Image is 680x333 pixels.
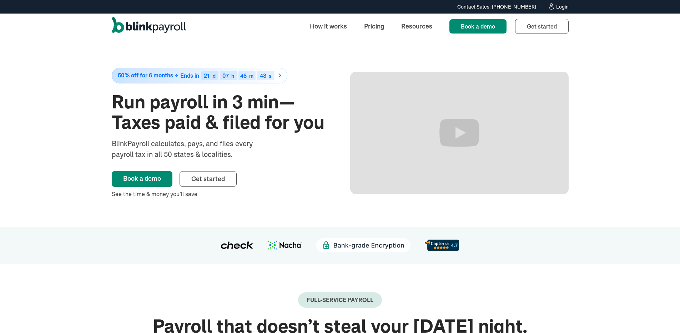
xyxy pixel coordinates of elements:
[231,73,234,78] div: h
[180,72,199,79] span: Ends in
[260,72,266,79] span: 48
[515,19,569,34] a: Get started
[358,19,390,34] a: Pricing
[527,23,557,30] span: Get started
[457,3,536,11] div: Contact Sales: [PHONE_NUMBER]
[249,73,253,78] div: m
[112,190,330,198] div: See the time & money you’ll save
[350,72,569,194] iframe: Run Payroll in 3 min with BlinkPayroll
[180,171,237,187] a: Get started
[204,72,209,79] span: 21
[304,19,353,34] a: How it works
[213,73,216,78] div: d
[461,23,495,30] span: Book a demo
[449,19,507,34] a: Book a demo
[112,138,272,160] div: BlinkPayroll calculates, pays, and files every payroll tax in all 50 states & localities.
[118,72,173,78] span: 50% off for 6 months
[269,73,271,78] div: s
[191,175,225,183] span: Get started
[112,68,330,83] a: 50% off for 6 monthsEnds in21d07h48m48s
[112,17,186,36] a: home
[307,297,373,303] div: Full-Service payroll
[240,72,247,79] span: 48
[556,4,569,9] div: Login
[396,19,438,34] a: Resources
[112,171,172,187] a: Book a demo
[425,240,459,251] img: d56c0860-961d-46a8-819e-eda1494028f8.svg
[112,92,330,133] h1: Run payroll in 3 min—Taxes paid & filed for you
[548,3,569,11] a: Login
[222,72,229,79] span: 07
